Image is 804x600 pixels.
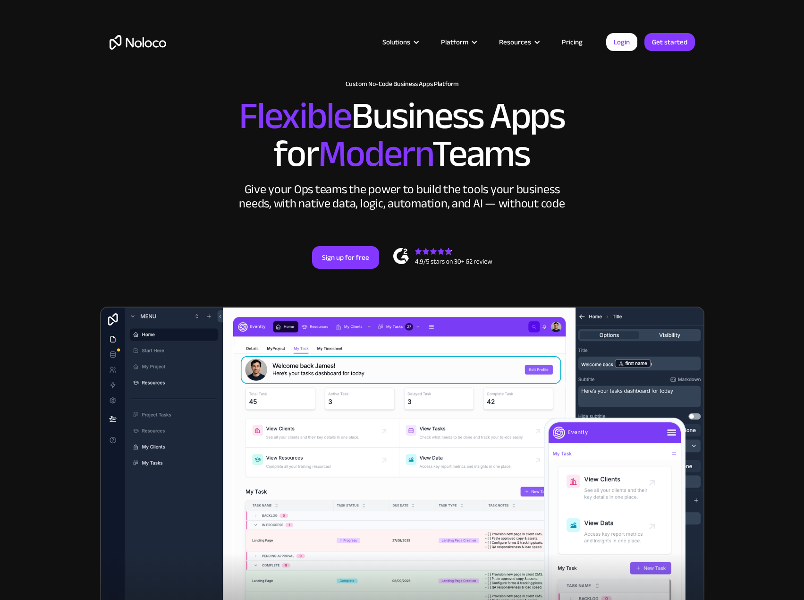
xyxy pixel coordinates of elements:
[550,36,594,48] a: Pricing
[441,36,468,48] div: Platform
[318,119,432,189] span: Modern
[312,246,379,269] a: Sign up for free
[499,36,531,48] div: Resources
[110,97,695,173] h2: Business Apps for Teams
[606,33,637,51] a: Login
[644,33,695,51] a: Get started
[239,81,351,151] span: Flexible
[237,182,567,211] div: Give your Ops teams the power to build the tools your business needs, with native data, logic, au...
[382,36,410,48] div: Solutions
